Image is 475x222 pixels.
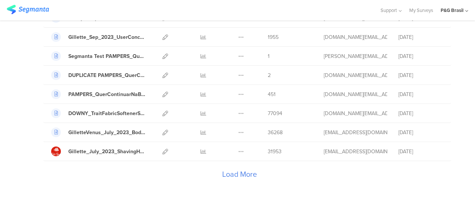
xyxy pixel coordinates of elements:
div: maluli.jm@pg.com [324,110,387,117]
div: [DATE] [398,110,443,117]
div: PAMPERS_QuerContinuarNaBase_Aug_2023 [68,90,146,98]
div: [DATE] [398,52,443,60]
div: P&G Brasil [441,7,463,14]
div: maluli.jm@pg.com [324,90,387,98]
div: [DATE] [398,33,443,41]
a: PAMPERS_QuerContinuarNaBase_Aug_2023 [51,89,146,99]
img: segmanta logo [7,5,49,14]
div: Gillette_Sep_2023_UserConcern [68,33,146,41]
span: 1 [268,52,270,60]
div: GilletteVenus_July_2023_BodyParts [68,129,146,136]
div: Load More [43,161,435,191]
div: maluli.jm@pg.com [324,33,387,41]
div: maluli.jm@pg.com [324,71,387,79]
span: Support [381,7,397,14]
a: Segmanta Test PAMPERS_QuerContinuarNaBase_Aug_2023 [51,51,146,61]
a: Gillette_July_2023_ShavingHabit [51,147,146,156]
div: hong.e.1@pg.com [324,148,387,155]
span: 77094 [268,110,282,117]
span: 36268 [268,129,283,136]
div: hong.e.1@pg.com [324,129,387,136]
div: Segmanta Test PAMPERS_QuerContinuarNaBase_Aug_2023 [68,52,146,60]
a: DOWNY_TraitFabricSoftenerScentIdValue_AUG_2023 [51,108,146,118]
a: GilletteVenus_July_2023_BodyParts [51,127,146,137]
div: [DATE] [398,129,443,136]
div: [DATE] [398,148,443,155]
div: riel@segmanta.com [324,52,387,60]
a: DUPLICATE PAMPERS_QuerContinuarNaBase_Aug_2023 [51,70,146,80]
div: Gillette_July_2023_ShavingHabit [68,148,146,155]
div: DUPLICATE PAMPERS_QuerContinuarNaBase_Aug_2023 [68,71,146,79]
span: 31953 [268,148,282,155]
a: Gillette_Sep_2023_UserConcern [51,32,146,42]
span: 2 [268,71,271,79]
span: 1955 [268,33,279,41]
div: DOWNY_TraitFabricSoftenerScentIdValue_AUG_2023 [68,110,146,117]
div: [DATE] [398,71,443,79]
span: 451 [268,90,276,98]
div: [DATE] [398,90,443,98]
